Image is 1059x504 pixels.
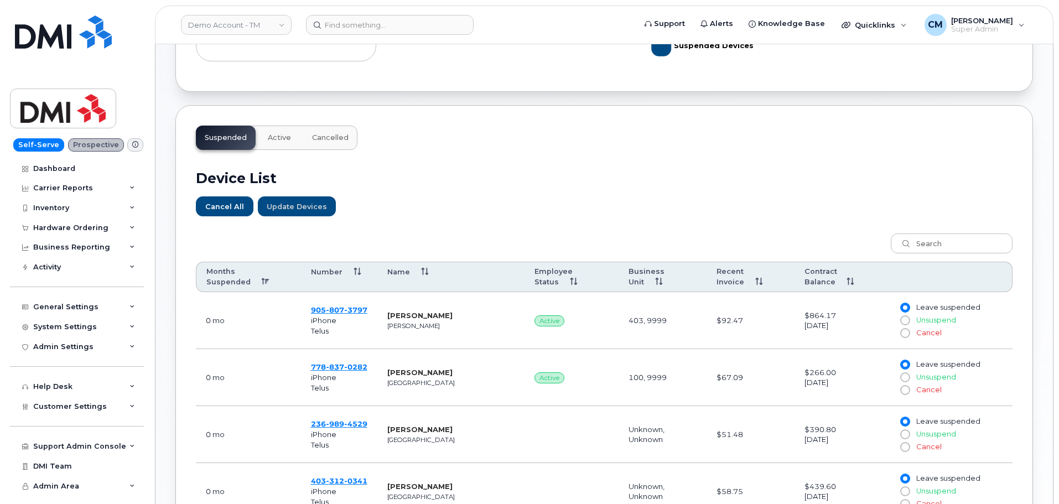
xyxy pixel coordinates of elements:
span: 312 [326,476,344,485]
input: Cancel [900,443,909,451]
span: 905 [311,305,367,314]
span: 403 [311,476,367,485]
input: Unsuspend [900,430,909,439]
a: Knowledge Base [741,13,833,35]
div: [DATE] [804,377,880,388]
small: [GEOGRAPHIC_DATA] [387,493,455,501]
td: $67.09 [707,349,795,406]
span: Cancel [916,329,942,337]
input: Leave suspended [900,474,909,483]
span: iPhone [311,487,336,496]
div: [DATE] [804,434,880,445]
div: Cecil Martin [917,14,1032,36]
span: Leave suspended [916,360,980,368]
strong: [PERSON_NAME] [387,311,453,320]
span: Cancel [916,443,942,451]
span: Cancel All [205,201,244,212]
span: Active [534,372,564,383]
td: 100, 9999 [619,349,707,406]
input: Find something... [306,15,474,35]
span: iPhone [311,373,336,382]
span: Unsuspend [916,487,956,495]
input: Leave suspended [900,303,909,312]
input: Cancel [900,329,909,337]
input: Unsuspend [900,373,909,382]
span: Alerts [710,18,733,29]
td: $266.00 [795,349,890,406]
div: Quicklinks [834,14,915,36]
span: Cancelled [312,133,349,142]
div: [DATE] [804,491,880,502]
td: 0 mo [196,292,301,349]
span: 236 [311,419,367,428]
th: Name: activate to sort column ascending [377,262,525,293]
small: [GEOGRAPHIC_DATA] [387,436,455,444]
div: [DATE] [804,320,880,331]
h2: Device List [196,170,1013,186]
td: Unknown, Unknown [619,406,707,463]
input: Unsuspend [900,316,909,325]
th: Number: activate to sort column ascending [301,262,377,293]
input: Leave suspended [900,417,909,426]
g: Legend [652,32,754,61]
span: Leave suspended [916,417,980,425]
td: 0 mo [196,406,301,463]
span: 807 [326,305,344,314]
span: Super Admin [951,25,1013,34]
button: Update Devices [258,196,336,216]
a: 7788370282 [311,362,367,371]
span: Unsuspend [916,316,956,324]
th: Contract Balance: activate to sort column ascending [795,262,890,293]
th: Employee Status: activate to sort column ascending [525,262,618,293]
span: Leave suspended [916,474,980,482]
input: Leave suspended [900,360,909,369]
span: Leave suspended [916,303,980,311]
span: Active [534,315,564,326]
span: 0282 [344,362,367,371]
span: [PERSON_NAME] [951,16,1013,25]
strong: [PERSON_NAME] [387,368,453,377]
span: CM [928,18,943,32]
span: Update Devices [267,201,327,212]
th: Business Unit: activate to sort column ascending [619,262,707,293]
a: Demo Account - TM [181,15,292,35]
span: 4529 [344,419,367,428]
span: 0341 [344,476,367,485]
input: Search [891,233,1013,253]
td: 0 mo [196,349,301,406]
th: Months Suspended: activate to sort column descending [196,262,301,293]
span: Telus [311,383,329,392]
span: Cancel [916,386,942,394]
td: $92.47 [707,292,795,349]
a: 4033120341 [311,476,367,485]
strong: [PERSON_NAME] [387,425,453,434]
span: 837 [326,362,344,371]
span: Telus [311,326,329,335]
button: Cancel All [196,196,253,216]
td: 403, 9999 [619,292,707,349]
span: iPhone [311,316,336,325]
span: Unsuspend [916,373,956,381]
td: $864.17 [795,292,890,349]
th: Recent Invoice: activate to sort column ascending [707,262,795,293]
span: 778 [311,362,367,371]
small: [GEOGRAPHIC_DATA] [387,379,455,387]
g: Suspended Devices [652,32,754,61]
a: Alerts [693,13,741,35]
input: Unsuspend [900,487,909,496]
span: 3797 [344,305,367,314]
span: Quicklinks [855,20,895,29]
a: 2369894529 [311,419,367,428]
iframe: Messenger Launcher [1011,456,1051,496]
span: Support [654,18,685,29]
a: Support [637,13,693,35]
span: iPhone [311,430,336,439]
small: [PERSON_NAME] [387,322,440,330]
span: Knowledge Base [758,18,825,29]
span: Active [268,133,291,142]
strong: [PERSON_NAME] [387,482,453,491]
span: 989 [326,419,344,428]
td: $51.48 [707,406,795,463]
span: Unsuspend [916,430,956,438]
input: Cancel [900,386,909,394]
